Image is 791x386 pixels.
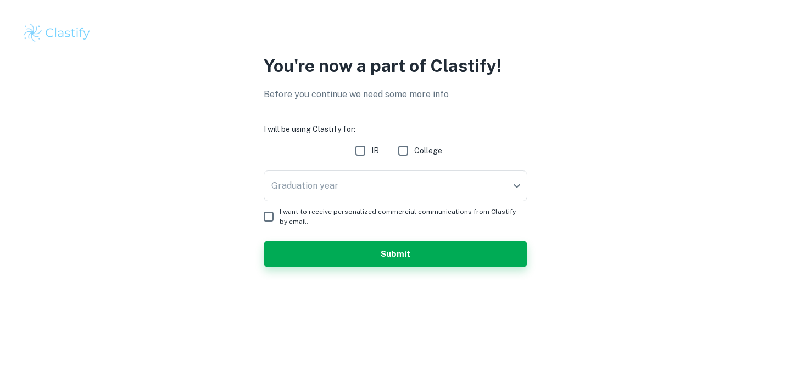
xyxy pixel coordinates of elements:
[371,145,379,157] span: IB
[280,207,519,227] span: I want to receive personalized commercial communications from Clastify by email.
[414,145,442,157] span: College
[264,123,527,135] h6: I will be using Clastify for:
[264,88,527,101] p: Before you continue we need some more info
[22,22,92,44] img: Clastify logo
[22,22,769,44] a: Clastify logo
[264,53,527,79] p: You're now a part of Clastify!
[264,241,527,267] button: Submit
